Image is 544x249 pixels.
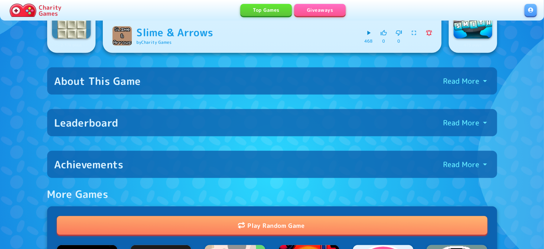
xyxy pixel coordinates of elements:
[57,216,487,235] a: shuffle iconPlay Random Game
[7,2,64,18] a: Charity Games
[52,42,91,48] p: 2.17k plays
[443,118,480,128] p: Read More
[454,42,492,48] p: 475 plays
[364,38,373,44] p: 468
[240,4,292,16] a: Top Games
[47,188,109,200] div: More Games
[112,26,132,46] img: Slime & Arrows logo
[47,67,497,95] button: About This GameRead More
[397,38,400,44] p: 0
[39,4,61,16] p: Charity Games
[54,158,124,171] div: Achievements
[137,26,213,39] h6: Slime & Arrows
[47,151,497,178] button: AchievementsRead More
[443,160,480,169] p: Read More
[54,116,119,129] div: Leaderboard
[137,39,171,45] a: byCharity Games
[47,109,497,136] button: LeaderboardRead More
[294,4,346,16] a: Giveaways
[10,4,36,17] img: Charity.Games
[443,76,480,86] p: Read More
[382,38,385,44] p: 0
[54,75,141,87] div: About This Game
